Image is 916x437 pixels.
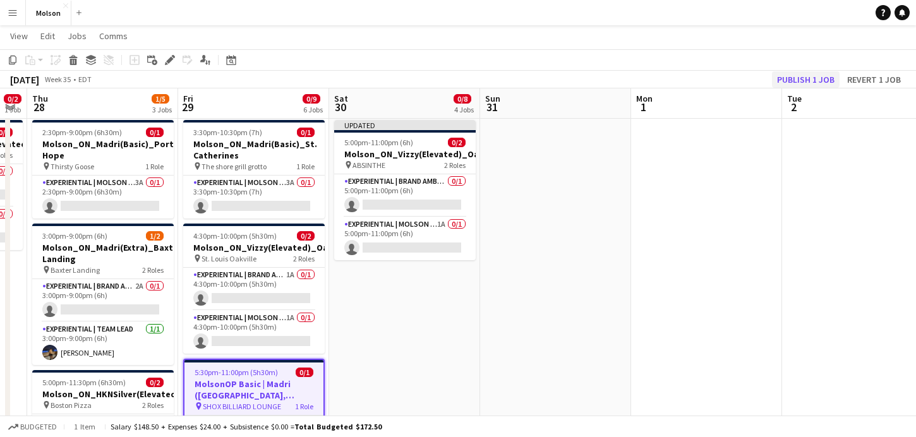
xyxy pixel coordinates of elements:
[51,162,94,171] span: Thirsty Goose
[32,279,174,322] app-card-role: Experiential | Brand Ambassador2A0/13:00pm-9:00pm (6h)
[303,94,320,104] span: 0/9
[40,30,55,42] span: Edit
[344,138,413,147] span: 5:00pm-11:00pm (6h)
[51,265,100,275] span: Baxter Landing
[183,242,325,253] h3: Molson_ON_Vizzy(Elevated)_Oakville
[183,93,193,104] span: Fri
[297,231,315,241] span: 0/2
[94,28,133,44] a: Comms
[293,254,315,263] span: 2 Roles
[334,120,476,260] app-job-card: Updated5:00pm-11:00pm (6h)0/2Molson_ON_Vizzy(Elevated)_Oakville ABSINTHE2 RolesExperiential | Bra...
[32,138,174,161] h3: Molson_ON_Madri(Basic)_Port Hope
[145,162,164,171] span: 1 Role
[203,402,281,411] span: SHOX BILLIARD LOUNGE
[485,93,500,104] span: Sun
[483,100,500,114] span: 31
[30,100,48,114] span: 28
[181,100,193,114] span: 29
[183,268,325,311] app-card-role: Experiential | Brand Ambassador1A0/14:30pm-10:00pm (5h30m)
[183,224,325,354] app-job-card: 4:30pm-10:00pm (5h30m)0/2Molson_ON_Vizzy(Elevated)_Oakville St. Louis Oakville2 RolesExperiential...
[111,422,382,431] div: Salary $148.50 + Expenses $24.00 + Subsistence $0.00 =
[334,174,476,217] app-card-role: Experiential | Brand Ambassador0/15:00pm-11:00pm (6h)
[195,368,278,377] span: 5:30pm-11:00pm (5h30m)
[32,388,174,400] h3: Molson_ON_HKNSilver(Elevated)_Cambridge
[26,1,71,25] button: Molson
[4,94,21,104] span: 0/2
[295,402,313,411] span: 1 Role
[634,100,653,114] span: 1
[142,400,164,410] span: 2 Roles
[42,378,126,387] span: 5:00pm-11:30pm (6h30m)
[78,75,92,84] div: EDT
[183,311,325,354] app-card-role: Experiential | Molson Brand Specialist1A0/14:30pm-10:00pm (5h30m)
[51,400,92,410] span: Boston Pizza
[142,265,164,275] span: 2 Roles
[444,160,466,170] span: 2 Roles
[636,93,653,104] span: Mon
[63,28,92,44] a: Jobs
[146,378,164,387] span: 0/2
[193,128,262,137] span: 3:30pm-10:30pm (7h)
[296,368,313,377] span: 0/1
[334,148,476,160] h3: Molson_ON_Vizzy(Elevated)_Oakville
[454,94,471,104] span: 0/8
[32,176,174,218] app-card-role: Experiential | Molson Brand Specialist3A0/12:30pm-9:00pm (6h30m)
[32,120,174,218] app-job-card: 2:30pm-9:00pm (6h30m)0/1Molson_ON_Madri(Basic)_Port Hope Thirsty Goose1 RoleExperiential | Molson...
[202,254,256,263] span: St. Louis Oakville
[183,138,325,161] h3: Molson_ON_Madri(Basic)_St. Catherines
[20,422,57,431] span: Budgeted
[334,93,348,104] span: Sat
[202,162,267,171] span: The shore grill grotto
[4,105,21,114] div: 1 Job
[294,422,382,431] span: Total Budgeted $172.50
[69,422,100,431] span: 1 item
[32,322,174,365] app-card-role: Experiential | Team Lead1/13:00pm-9:00pm (6h)[PERSON_NAME]
[842,71,906,88] button: Revert 1 job
[42,128,122,137] span: 2:30pm-9:00pm (6h30m)
[772,71,840,88] button: Publish 1 job
[5,28,33,44] a: View
[334,217,476,260] app-card-role: Experiential | Molson Brand Specialist1A0/15:00pm-11:00pm (6h)
[785,100,802,114] span: 2
[32,224,174,365] app-job-card: 3:00pm-9:00pm (6h)1/2Molson_ON_Madri(Extra)_Baxter Landing Baxter Landing2 RolesExperiential | Br...
[99,30,128,42] span: Comms
[152,105,172,114] div: 3 Jobs
[193,231,277,241] span: 4:30pm-10:00pm (5h30m)
[10,30,28,42] span: View
[42,75,73,84] span: Week 35
[146,128,164,137] span: 0/1
[68,30,87,42] span: Jobs
[297,128,315,137] span: 0/1
[787,93,802,104] span: Tue
[183,120,325,218] app-job-card: 3:30pm-10:30pm (7h)0/1Molson_ON_Madri(Basic)_St. Catherines The shore grill grotto1 RoleExperient...
[152,94,169,104] span: 1/5
[10,73,39,86] div: [DATE]
[454,105,474,114] div: 4 Jobs
[146,231,164,241] span: 1/2
[184,378,323,401] h3: MolsonOP Basic | Madri ([GEOGRAPHIC_DATA], [GEOGRAPHIC_DATA])
[332,100,348,114] span: 30
[334,120,476,130] div: Updated
[42,231,107,241] span: 3:00pm-9:00pm (6h)
[32,93,48,104] span: Thu
[353,160,385,170] span: ABSINTHE
[296,162,315,171] span: 1 Role
[6,420,59,434] button: Budgeted
[303,105,323,114] div: 6 Jobs
[448,138,466,147] span: 0/2
[183,176,325,218] app-card-role: Experiential | Molson Brand Specialist3A0/13:30pm-10:30pm (7h)
[32,242,174,265] h3: Molson_ON_Madri(Extra)_Baxter Landing
[35,28,60,44] a: Edit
